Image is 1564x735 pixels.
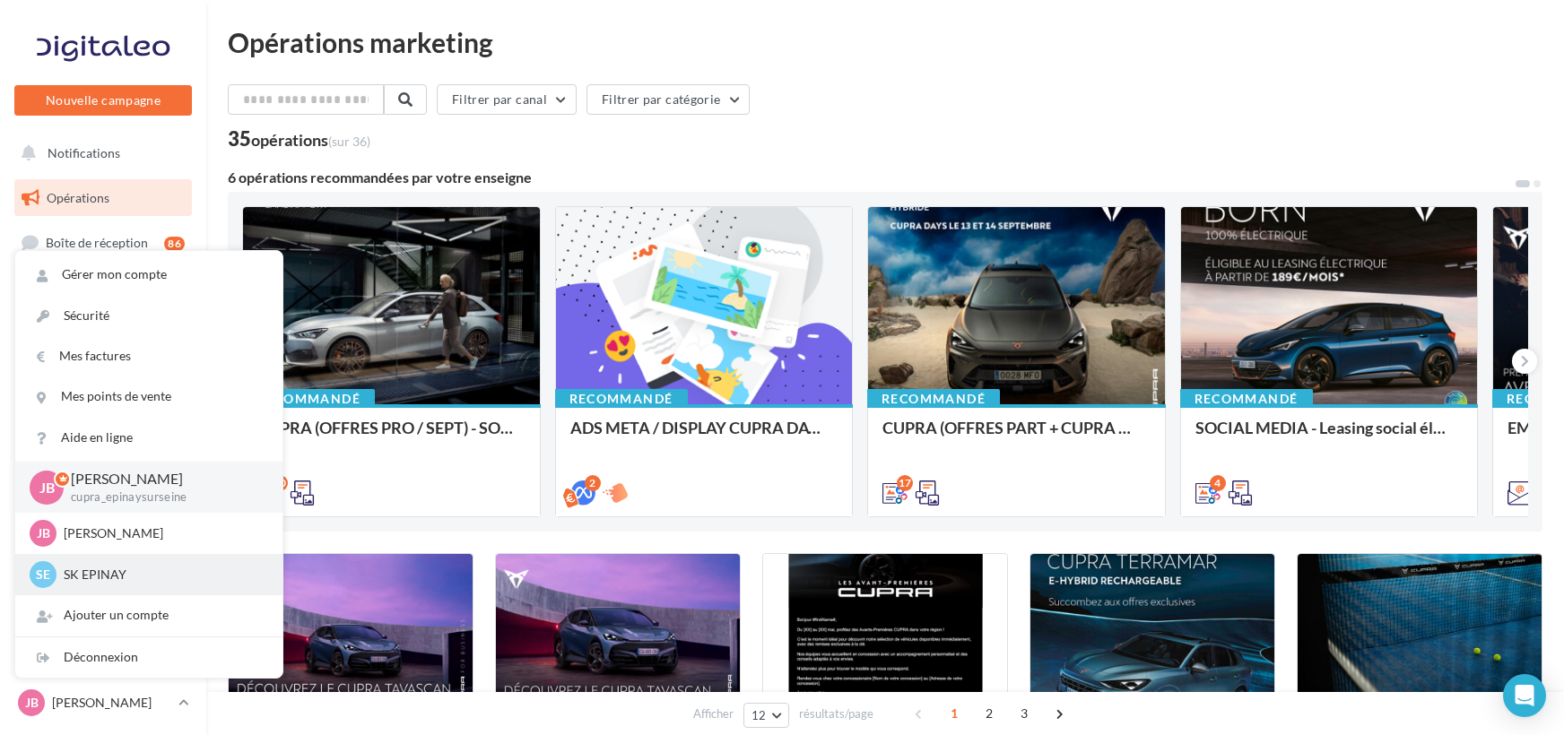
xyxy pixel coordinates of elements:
span: 2 [975,699,1004,728]
span: Boîte de réception [46,235,148,250]
div: ADS META / DISPLAY CUPRA DAYS Septembre 2025 [570,419,838,454]
p: SK EPINAY [64,566,261,584]
span: 1 [940,699,969,728]
div: 6 opérations recommandées par votre enseigne [228,170,1514,185]
a: PLV et print personnalisable [11,492,195,545]
a: Boîte de réception86 [11,223,195,262]
button: Filtrer par catégorie [586,84,750,115]
div: Open Intercom Messenger [1503,674,1546,717]
p: [PERSON_NAME] [71,469,254,489]
a: JB [PERSON_NAME] [14,686,192,720]
a: Mes factures [15,336,282,376]
div: SOCIAL MEDIA - Leasing social électrique - CUPRA Born [1195,419,1464,454]
div: 17 [897,475,913,491]
div: Recommandé [867,389,1000,409]
span: (sur 36) [328,134,370,149]
div: Déconnexion [15,637,282,678]
button: Filtrer par canal [437,84,577,115]
div: Recommandé [1180,389,1313,409]
div: Recommandé [555,389,688,409]
a: Contacts [11,359,195,396]
span: JB [37,524,50,542]
button: 12 [743,703,789,728]
a: Campagnes [11,315,195,352]
a: Campagnes DataOnDemand [11,552,195,605]
div: opérations [251,132,370,148]
a: Calendrier [11,448,195,486]
p: cupra_epinaysurseine [71,489,254,506]
span: 3 [1010,699,1038,728]
a: Opérations [11,179,195,217]
div: 2 [585,475,601,491]
span: Afficher [693,705,734,722]
span: résultats/page [799,705,873,722]
span: JB [25,694,39,712]
button: Notifications [11,134,188,172]
a: Sécurité [15,296,282,336]
button: Nouvelle campagne [14,85,192,116]
div: CUPRA (OFFRES PRO / SEPT) - SOCIAL MEDIA [257,419,526,454]
span: JB [39,477,55,497]
div: CUPRA (OFFRES PART + CUPRA DAYS / SEPT) - SOCIAL MEDIA [882,419,1151,454]
div: 86 [164,237,185,251]
span: Opérations [47,190,109,205]
div: 35 [228,129,370,149]
a: Médiathèque [11,403,195,441]
a: Aide en ligne [15,418,282,458]
div: Recommandé [242,389,375,409]
div: Ajouter un compte [15,595,282,636]
a: Visibilité en ligne [11,270,195,307]
p: [PERSON_NAME] [52,694,171,712]
span: Notifications [48,145,120,160]
a: Gérer mon compte [15,255,282,295]
span: SE [36,566,50,584]
div: Opérations marketing [228,29,1542,56]
span: 12 [752,708,767,722]
p: [PERSON_NAME] [64,524,261,542]
div: 4 [1210,475,1226,491]
a: Mes points de vente [15,376,282,417]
